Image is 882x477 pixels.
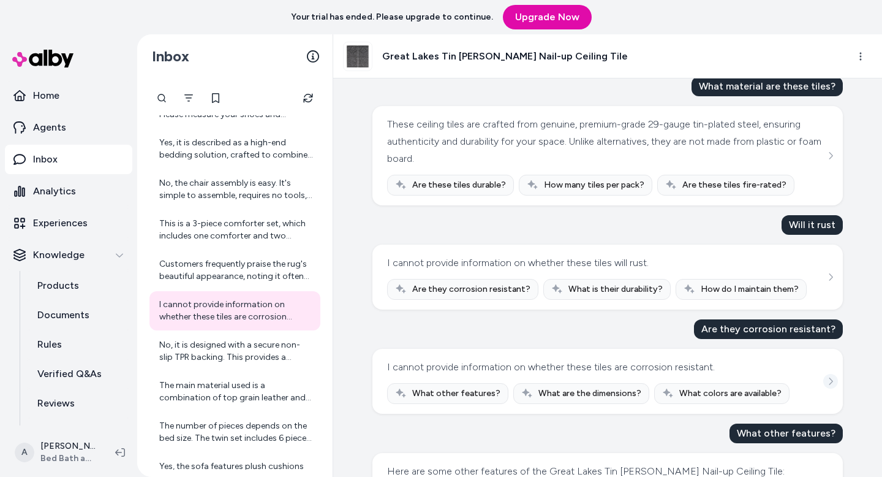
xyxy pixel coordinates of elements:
[159,137,313,161] div: Yes, it is described as a high-end bedding solution, crafted to combine exceptional comfort with ...
[25,389,132,418] a: Reviews
[823,148,838,163] button: See more
[40,452,96,465] span: Bed Bath and Beyond
[382,49,628,64] h3: Great Lakes Tin [PERSON_NAME] Nail-up Ceiling Tile
[296,86,320,110] button: Refresh
[538,387,641,400] span: What are the dimensions?
[159,177,313,202] div: No, the chair assembly is easy. It's simple to assemble, requires no tools, and takes about 15 mi...
[823,374,838,389] button: See more
[37,367,102,381] p: Verified Q&As
[159,339,313,364] div: No, it is designed with a secure non-slip TPR backing. This provides a reliable grip to prevent t...
[25,359,132,389] a: Verified Q&As
[823,270,838,284] button: See more
[159,420,313,445] div: The number of pieces depends on the bed size. The twin set includes 6 pieces, while the full, que...
[12,50,73,67] img: alby Logo
[33,88,59,103] p: Home
[387,254,649,272] div: I cannot provide information on whether these tiles will rust.
[387,359,715,376] div: I cannot provide information on whether these tiles are corrosion resistant.
[33,152,58,167] p: Inbox
[37,308,89,322] p: Documents
[149,372,320,411] a: The main material used is a combination of top grain leather and PVC. This ensures both a luxurio...
[159,218,313,242] div: This is a 3-piece comforter set, which includes one comforter and two matching pillow shams to co...
[25,330,132,359] a: Rules
[5,145,132,174] a: Inbox
[291,11,493,23] p: Your trial has ended. Please upgrade to continue.
[7,433,105,472] button: A[PERSON_NAME]Bed Bath and Beyond
[33,216,88,231] p: Experiences
[33,248,85,262] p: Knowledge
[5,240,132,270] button: Knowledge
[37,396,75,411] p: Reviews
[33,184,76,199] p: Analytics
[149,251,320,290] a: Customers frequently praise the rug's beautiful appearance, noting it often looks just like the p...
[729,424,843,443] div: What other features?
[682,179,786,191] span: Are these tiles fire-rated?
[412,179,506,191] span: Are these tiles durable?
[782,215,843,235] div: Will it rust
[412,283,530,296] span: Are they corrosion resistant?
[37,278,79,293] p: Products
[152,47,189,66] h2: Inbox
[503,5,592,29] a: Upgrade Now
[679,387,782,400] span: What colors are available?
[176,86,201,110] button: Filter
[344,42,372,71] img: Great-Lakes-Tin-Hamilton-Ceiling-Tile.jpg
[692,77,843,96] div: What material are these tiles?
[159,380,313,404] div: The main material used is a combination of top grain leather and PVC. This ensures both a luxurio...
[5,81,132,110] a: Home
[40,440,96,452] p: [PERSON_NAME]
[25,418,132,448] a: Survey Questions
[159,299,313,323] div: I cannot provide information on whether these tiles are corrosion resistant.
[544,179,644,191] span: How many tiles per pack?
[149,129,320,169] a: Yes, it is described as a high-end bedding solution, crafted to combine exceptional comfort with ...
[149,413,320,452] a: The number of pieces depends on the bed size. The twin set includes 6 pieces, while the full, que...
[694,319,843,339] div: Are they corrosion resistant?
[149,332,320,371] a: No, it is designed with a secure non-slip TPR backing. This provides a reliable grip to prevent t...
[149,291,320,330] a: I cannot provide information on whether these tiles are corrosion resistant.
[568,283,663,296] span: What is their durability?
[5,113,132,142] a: Agents
[412,387,500,400] span: What other features?
[33,120,66,135] p: Agents
[701,283,799,296] span: How do I maintain them?
[25,271,132,300] a: Products
[5,208,132,238] a: Experiences
[25,300,132,330] a: Documents
[149,210,320,250] a: This is a 3-piece comforter set, which includes one comforter and two matching pillow shams to co...
[387,116,825,167] div: These ceiling tiles are crafted from genuine, premium-grade 29-gauge tin-plated steel, ensuring a...
[15,443,34,462] span: A
[159,258,313,283] div: Customers frequently praise the rug's beautiful appearance, noting it often looks just like the p...
[149,170,320,209] a: No, the chair assembly is easy. It's simple to assemble, requires no tools, and takes about 15 mi...
[5,177,132,206] a: Analytics
[37,337,62,352] p: Rules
